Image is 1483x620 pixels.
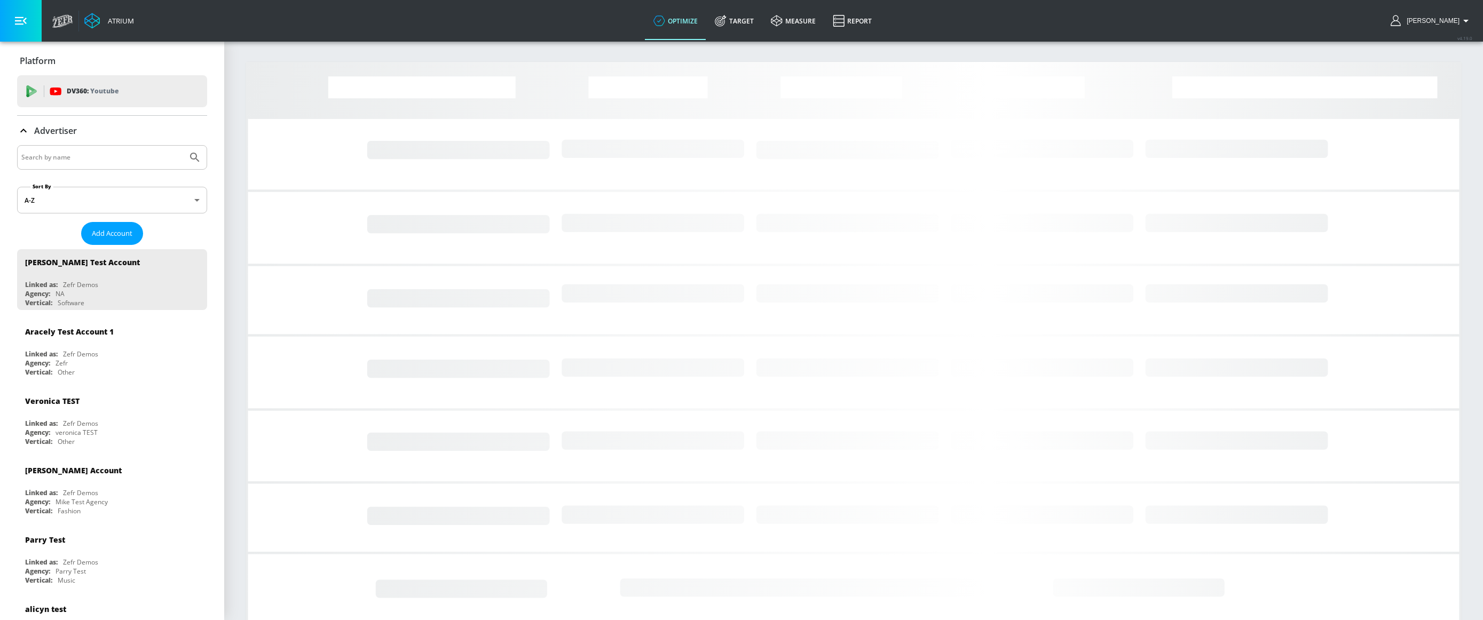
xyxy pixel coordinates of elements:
[30,183,53,190] label: Sort By
[25,359,50,368] div: Agency:
[56,428,98,437] div: veronica TEST
[25,396,80,406] div: Veronica TEST
[81,222,143,245] button: Add Account
[90,85,119,97] p: Youtube
[25,506,52,515] div: Vertical:
[17,527,207,587] div: Parry TestLinked as:Zefr DemosAgency:Parry TestVertical:Music
[63,419,98,428] div: Zefr Demos
[25,257,140,267] div: [PERSON_NAME] Test Account
[645,2,706,40] a: optimize
[25,488,58,497] div: Linked as:
[17,388,207,449] div: Veronica TESTLinked as:Zefr DemosAgency:veronica TESTVertical:Other
[58,437,75,446] div: Other
[25,349,58,359] div: Linked as:
[17,457,207,518] div: [PERSON_NAME] AccountLinked as:Zefr DemosAgency:Mike Test AgencyVertical:Fashion
[706,2,762,40] a: Target
[92,227,132,240] span: Add Account
[21,150,183,164] input: Search by name
[17,249,207,310] div: [PERSON_NAME] Test AccountLinked as:Zefr DemosAgency:NAVertical:Software
[25,567,50,576] div: Agency:
[63,349,98,359] div: Zefr Demos
[762,2,824,40] a: measure
[1391,14,1472,27] button: [PERSON_NAME]
[25,428,50,437] div: Agency:
[25,437,52,446] div: Vertical:
[25,368,52,377] div: Vertical:
[17,187,207,213] div: A-Z
[25,604,66,614] div: alicyn test
[25,327,114,337] div: Aracely Test Account 1
[25,558,58,567] div: Linked as:
[56,567,86,576] div: Parry Test
[63,488,98,497] div: Zefr Demos
[56,289,65,298] div: NA
[17,319,207,379] div: Aracely Test Account 1Linked as:Zefr DemosAgency:ZefrVertical:Other
[58,298,84,307] div: Software
[63,280,98,289] div: Zefr Demos
[25,497,50,506] div: Agency:
[25,419,58,428] div: Linked as:
[56,497,108,506] div: Mike Test Agency
[25,535,65,545] div: Parry Test
[58,576,75,585] div: Music
[25,280,58,289] div: Linked as:
[104,16,134,26] div: Atrium
[20,55,56,67] p: Platform
[58,368,75,377] div: Other
[34,125,77,137] p: Advertiser
[25,298,52,307] div: Vertical:
[25,576,52,585] div: Vertical:
[1402,17,1460,25] span: login as: andersson.ceron@zefr.com
[824,2,880,40] a: Report
[67,85,119,97] p: DV360:
[25,289,50,298] div: Agency:
[58,506,81,515] div: Fashion
[17,46,207,76] div: Platform
[25,465,122,475] div: [PERSON_NAME] Account
[56,359,68,368] div: Zefr
[17,75,207,107] div: DV360: Youtube
[17,116,207,146] div: Advertiser
[1457,35,1472,41] span: v 4.19.0
[84,13,134,29] a: Atrium
[63,558,98,567] div: Zefr Demos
